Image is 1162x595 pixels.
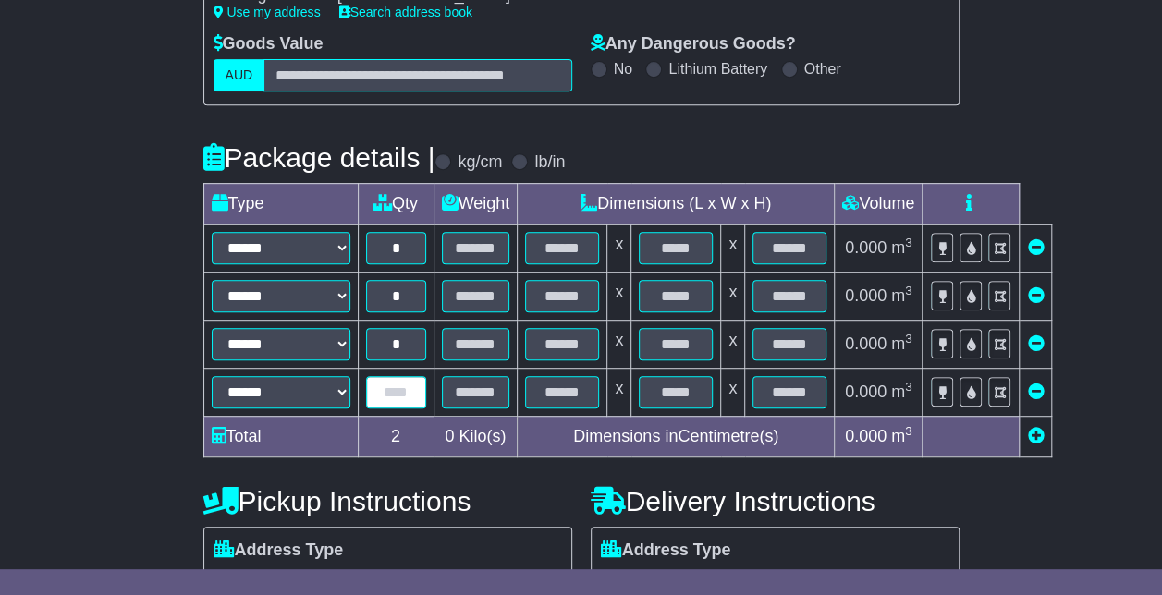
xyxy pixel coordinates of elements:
a: Remove this item [1027,238,1044,257]
span: Commercial [322,565,418,593]
span: Residential [214,565,303,593]
span: m [891,427,912,445]
td: Dimensions in Centimetre(s) [518,416,835,456]
td: x [607,368,631,416]
h4: Package details | [203,142,435,173]
td: Kilo(s) [434,416,518,456]
span: 0.000 [845,427,887,445]
a: Use my address [214,5,321,19]
td: x [721,368,745,416]
h4: Delivery Instructions [591,486,960,516]
sup: 3 [905,380,912,394]
span: 0.000 [845,382,887,401]
sup: 3 [905,236,912,249]
a: Add new item [1027,427,1044,445]
label: Goods Value [214,34,324,55]
span: Air & Sea Depot [436,565,561,593]
td: x [721,224,745,272]
td: Qty [358,183,434,224]
td: Type [203,183,358,224]
td: 2 [358,416,434,456]
a: Remove this item [1027,286,1044,305]
span: Commercial [709,565,805,593]
a: Remove this item [1027,334,1044,353]
td: x [607,320,631,368]
a: Search address book [339,5,472,19]
label: Any Dangerous Goods? [591,34,796,55]
h4: Pickup Instructions [203,486,572,516]
span: 0.000 [845,334,887,353]
span: 0.000 [845,286,887,305]
td: x [607,272,631,320]
span: Air & Sea Depot [824,565,948,593]
span: Residential [601,565,691,593]
td: Total [203,416,358,456]
a: Remove this item [1027,382,1044,401]
label: Other [804,60,841,78]
label: Address Type [214,540,344,561]
label: lb/in [534,152,565,173]
label: AUD [214,59,265,91]
span: m [891,238,912,257]
label: No [614,60,632,78]
td: Dimensions (L x W x H) [518,183,835,224]
sup: 3 [905,424,912,438]
sup: 3 [905,284,912,297]
span: m [891,382,912,401]
sup: 3 [905,332,912,346]
span: m [891,334,912,353]
label: kg/cm [458,152,502,173]
td: x [721,272,745,320]
td: Weight [434,183,518,224]
td: x [607,224,631,272]
span: 0 [445,427,454,445]
label: Lithium Battery [668,60,767,78]
span: m [891,286,912,305]
td: x [721,320,745,368]
label: Address Type [601,540,731,561]
td: Volume [835,183,923,224]
span: 0.000 [845,238,887,257]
